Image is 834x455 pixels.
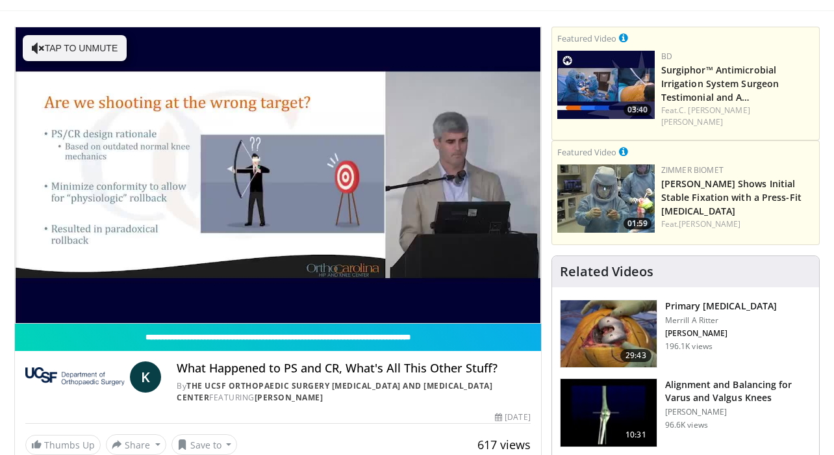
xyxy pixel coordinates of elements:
p: Merrill A Ritter [665,315,777,326]
p: 96.6K views [665,420,708,430]
small: Featured Video [557,32,616,44]
a: [PERSON_NAME] [679,218,740,229]
p: [PERSON_NAME] [665,328,777,339]
img: 38523_0000_3.png.150x105_q85_crop-smart_upscale.jpg [561,379,657,447]
a: [PERSON_NAME] [255,392,323,403]
img: 6bc46ad6-b634-4876-a934-24d4e08d5fac.150x105_q85_crop-smart_upscale.jpg [557,164,655,233]
h3: Primary [MEDICAL_DATA] [665,300,777,313]
div: [DATE] [495,411,530,423]
img: 297061_3.png.150x105_q85_crop-smart_upscale.jpg [561,300,657,368]
img: 70422da6-974a-44ac-bf9d-78c82a89d891.150x105_q85_crop-smart_upscale.jpg [557,51,655,119]
button: Share [106,434,166,455]
button: Save to [171,434,238,455]
a: Thumbs Up [25,435,101,455]
a: Zimmer Biomet [661,164,724,175]
h4: Related Videos [560,264,653,279]
video-js: Video Player [15,27,541,324]
span: 10:31 [620,428,651,441]
span: 01:59 [624,218,651,229]
p: 196.1K views [665,341,713,352]
button: Tap to unmute [23,35,127,61]
h4: What Happened to PS and CR, What's All This Other Stuff? [177,361,530,376]
div: Feat. [661,105,814,128]
a: [PERSON_NAME] Shows Initial Stable Fixation with a Press-Fit [MEDICAL_DATA] [661,177,802,217]
a: The UCSF Orthopaedic Surgery [MEDICAL_DATA] and [MEDICAL_DATA] Center [177,380,492,403]
span: 29:43 [620,349,651,362]
a: 10:31 Alignment and Balancing for Varus and Valgus Knees [PERSON_NAME] 96.6K views [560,378,811,447]
h3: Alignment and Balancing for Varus and Valgus Knees [665,378,811,404]
a: 29:43 Primary [MEDICAL_DATA] Merrill A Ritter [PERSON_NAME] 196.1K views [560,300,811,369]
span: 03:40 [624,104,651,116]
a: K [130,361,161,393]
div: By FEATURING [177,380,530,404]
a: 03:40 [557,51,655,119]
a: BD [661,51,672,62]
p: [PERSON_NAME] [665,407,811,417]
a: C. [PERSON_NAME] [PERSON_NAME] [661,105,750,127]
small: Featured Video [557,146,616,158]
img: The UCSF Orthopaedic Surgery Arthritis and Joint Replacement Center [25,361,125,393]
div: Feat. [661,218,814,230]
a: Surgiphor™ Antimicrobial Irrigation System Surgeon Testimonial and A… [661,64,779,103]
a: 01:59 [557,164,655,233]
span: 617 views [477,437,531,452]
